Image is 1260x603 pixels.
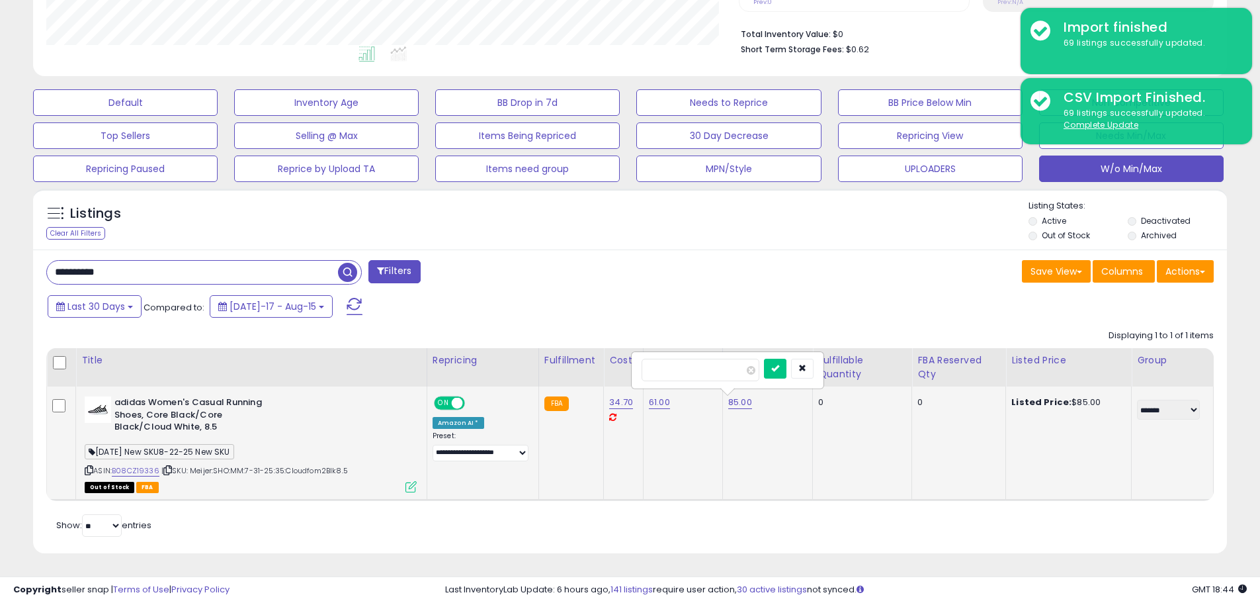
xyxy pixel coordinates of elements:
button: Selling @ Max [234,122,419,149]
div: 0 [818,396,902,408]
span: Compared to: [144,301,204,314]
div: FBA Reserved Qty [917,353,1000,381]
div: Amazon AI * [433,417,484,429]
button: Inventory Age [234,89,419,116]
div: Preset: [433,432,528,461]
div: Group [1137,353,1208,367]
div: Clear All Filters [46,227,105,240]
div: 69 listings successfully updated. [1054,37,1242,50]
div: Listed Price [1011,353,1126,367]
div: ASIN: [85,396,417,491]
span: FBA [136,482,159,493]
div: 69 listings successfully updated. [1054,107,1242,132]
span: [DATE] New SKU8-22-25 New SKU [85,444,234,459]
button: Actions [1157,260,1214,283]
b: adidas Women's Casual Running Shoes, Core Black/Core Black/Cloud White, 8.5 [114,396,275,437]
button: Top Sellers [33,122,218,149]
a: Terms of Use [113,583,169,596]
button: Columns [1093,260,1155,283]
u: Complete Update [1064,119,1138,130]
div: Fulfillment [544,353,598,367]
small: FBA [544,396,569,411]
b: Total Inventory Value: [741,28,831,40]
div: Displaying 1 to 1 of 1 items [1109,330,1214,342]
a: 61.00 [649,396,670,409]
p: Listing States: [1029,200,1227,212]
button: Default [33,89,218,116]
span: Show: entries [56,519,151,532]
div: Last InventoryLab Update: 6 hours ago, require user action, not synced. [445,584,1247,596]
div: 0 [917,396,995,408]
a: 85.00 [728,396,752,409]
button: Reprice by Upload TA [234,156,419,182]
a: B08CZ19336 [112,465,159,477]
span: ON [435,398,452,409]
button: UPLOADERS [838,156,1023,182]
button: BB Drop in 7d [435,89,620,116]
th: CSV column name: cust_attr_3_Group [1132,348,1214,387]
button: [DATE]-17 - Aug-15 [210,295,333,318]
button: BB Price Below Min [838,89,1023,116]
div: $85.00 [1011,396,1121,408]
label: Active [1042,215,1066,226]
a: 141 listings [610,583,653,596]
button: Items Being Repriced [435,122,620,149]
button: Items need group [435,156,620,182]
b: Listed Price: [1011,396,1071,408]
div: Fulfillable Quantity [818,353,906,381]
h5: Listings [70,205,121,223]
button: Last 30 Days [48,295,142,318]
span: Last 30 Days [67,300,125,313]
label: Out of Stock [1042,230,1090,241]
div: Title [81,353,421,367]
span: All listings that are currently out of stock and unavailable for purchase on Amazon [85,482,134,493]
div: CSV Import Finished. [1054,88,1242,107]
div: seller snap | | [13,584,230,596]
span: | SKU: Meijer:SHO:MM:7-31-25:35:Cloudfom2Blk8.5 [161,465,348,476]
span: Columns [1101,265,1143,278]
b: Short Term Storage Fees: [741,44,844,55]
img: 41ipmesSKlS._SL40_.jpg [85,396,111,423]
a: 34.70 [609,396,633,409]
button: Save View [1022,260,1091,283]
span: OFF [463,398,484,409]
button: Filters [368,260,420,283]
label: Archived [1141,230,1177,241]
button: Repricing Paused [33,156,218,182]
div: Repricing [433,353,533,367]
strong: Copyright [13,583,62,596]
span: $0.62 [846,43,869,56]
button: 30 Day Decrease [636,122,821,149]
span: [DATE]-17 - Aug-15 [230,300,316,313]
a: 30 active listings [737,583,807,596]
li: $0 [741,25,1204,41]
label: Deactivated [1141,215,1191,226]
div: Import finished [1054,18,1242,37]
button: MPN/Style [636,156,821,182]
button: Needs to Reprice [636,89,821,116]
span: 2025-09-15 18:44 GMT [1192,583,1247,596]
button: Repricing View [838,122,1023,149]
a: Privacy Policy [171,583,230,596]
button: W/o Min/Max [1039,156,1224,182]
div: Cost [609,353,638,367]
